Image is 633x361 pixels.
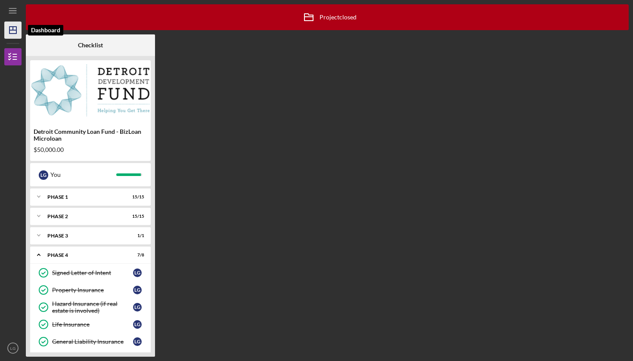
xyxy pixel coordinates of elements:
[50,167,116,182] div: You
[47,214,123,219] div: Phase 2
[34,264,146,281] a: Signed Letter of IntentLG
[47,194,123,200] div: Phase 1
[129,233,144,238] div: 1 / 1
[133,337,142,346] div: L G
[34,281,146,299] a: Property InsuranceLG
[129,253,144,258] div: 7 / 8
[47,233,123,238] div: Phase 3
[34,128,147,142] div: Detroit Community Loan Fund - BizLoan Microloan
[52,321,133,328] div: Life Insurance
[78,42,103,49] b: Checklist
[133,320,142,329] div: L G
[52,300,133,314] div: Hazard Insurance (if real estate is involved)
[52,338,133,345] div: General Liability Insurance
[133,286,142,294] div: L G
[133,268,142,277] div: L G
[10,346,16,351] text: LG
[34,333,146,350] a: General Liability InsuranceLG
[52,269,133,276] div: Signed Letter of Intent
[34,299,146,316] a: Hazard Insurance (if real estate is involved)LG
[39,170,48,180] div: L G
[133,303,142,312] div: L G
[4,339,22,357] button: LG
[30,65,151,116] img: Product logo
[129,214,144,219] div: 15 / 15
[129,194,144,200] div: 15 / 15
[298,6,357,28] div: Project closed
[34,146,147,153] div: $50,000.00
[34,316,146,333] a: Life InsuranceLG
[47,253,123,258] div: Phase 4
[52,287,133,293] div: Property Insurance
